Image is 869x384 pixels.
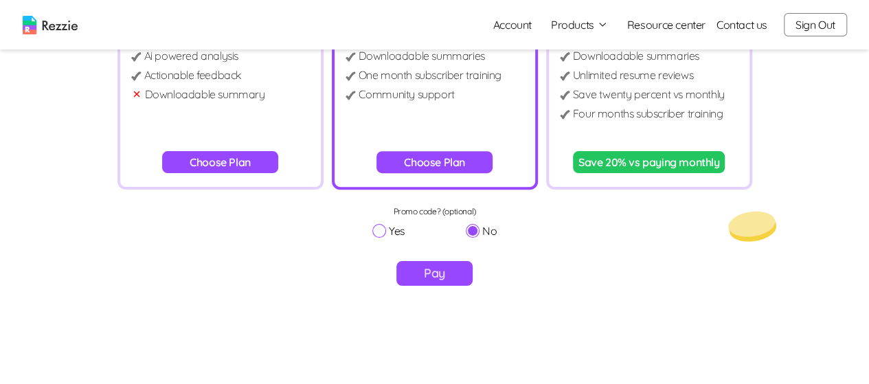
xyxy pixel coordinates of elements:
p: Promo code? (optional) [372,206,497,217]
img: detail [560,71,570,80]
img: detail [560,52,570,61]
p: Community support [359,86,455,102]
label: No [466,223,497,239]
label: Yes [372,223,405,239]
p: Actionable feedback [144,67,241,83]
img: detail [346,91,356,100]
p: One month subscriber training [359,67,501,83]
button: Choose Plan [162,151,278,173]
button: Pay [396,261,473,286]
p: Ai powered analysis [144,47,238,64]
a: Contact us [716,16,767,33]
button: Sign Out [784,13,847,36]
button: Choose Plan [376,151,493,173]
p: Downloadable summary [145,86,265,102]
p: Save twenty percent vs monthly [573,86,725,102]
p: Four months subscriber training [573,105,723,122]
a: Account [482,11,543,38]
button: Save 20% vs paying monthly [573,151,725,173]
p: Downloadable summaries [359,47,485,64]
input: No [466,224,479,238]
a: Resource center [627,16,706,33]
img: detail [560,91,570,100]
img: logo [23,16,78,34]
img: detail [346,71,356,80]
button: Products [551,16,608,33]
p: Downloadable summaries [573,47,699,64]
input: Yes [372,224,386,238]
img: detail [131,71,142,80]
p: Unlimited resume reviews [573,67,693,83]
img: detail [560,110,570,119]
img: detail [131,52,142,61]
img: detail [346,52,356,61]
